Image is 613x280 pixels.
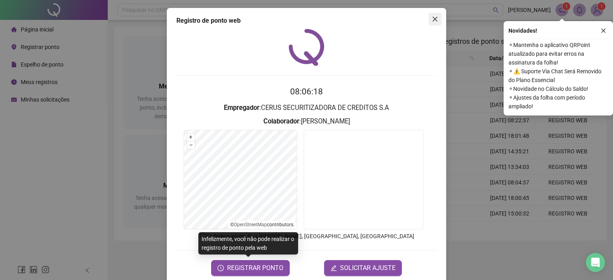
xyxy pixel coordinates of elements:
[429,13,441,25] button: Close
[263,117,299,125] strong: Colaborador
[230,222,295,227] li: © contributors.
[508,26,537,35] span: Novidades !
[176,16,437,25] div: Registro de ponto web
[324,260,402,276] button: editSOLICITAR AJUSTE
[176,103,437,113] h3: : CERUS SECURITIZADORA DE CREDITOS S.A
[176,232,437,241] p: Endereço aprox. : Rua [PERSON_NAME], [GEOGRAPHIC_DATA], [GEOGRAPHIC_DATA]
[432,16,438,22] span: close
[211,260,290,276] button: REGISTRAR PONTO
[508,67,608,84] span: ⚬ ⚠️ Suporte Via Chat Será Removido do Plano Essencial
[176,116,437,127] h3: : [PERSON_NAME]
[330,265,337,271] span: edit
[198,232,298,255] div: Infelizmente, você não pode realizar o registro de ponto pela web
[586,253,605,272] div: Open Intercom Messenger
[508,84,608,93] span: ⚬ Novidade no Cálculo do Saldo!
[234,222,267,227] a: OpenStreetMap
[224,104,259,112] strong: Empregador
[508,93,608,111] span: ⚬ Ajustes da folha com período ampliado!
[289,29,324,66] img: QRPoint
[187,141,195,149] button: –
[290,87,323,96] time: 08:06:18
[508,41,608,67] span: ⚬ Mantenha o aplicativo QRPoint atualizado para evitar erros na assinatura da folha!
[340,263,395,273] span: SOLICITAR AJUSTE
[601,28,606,33] span: close
[218,265,224,271] span: clock-circle
[227,263,283,273] span: REGISTRAR PONTO
[187,133,195,141] button: +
